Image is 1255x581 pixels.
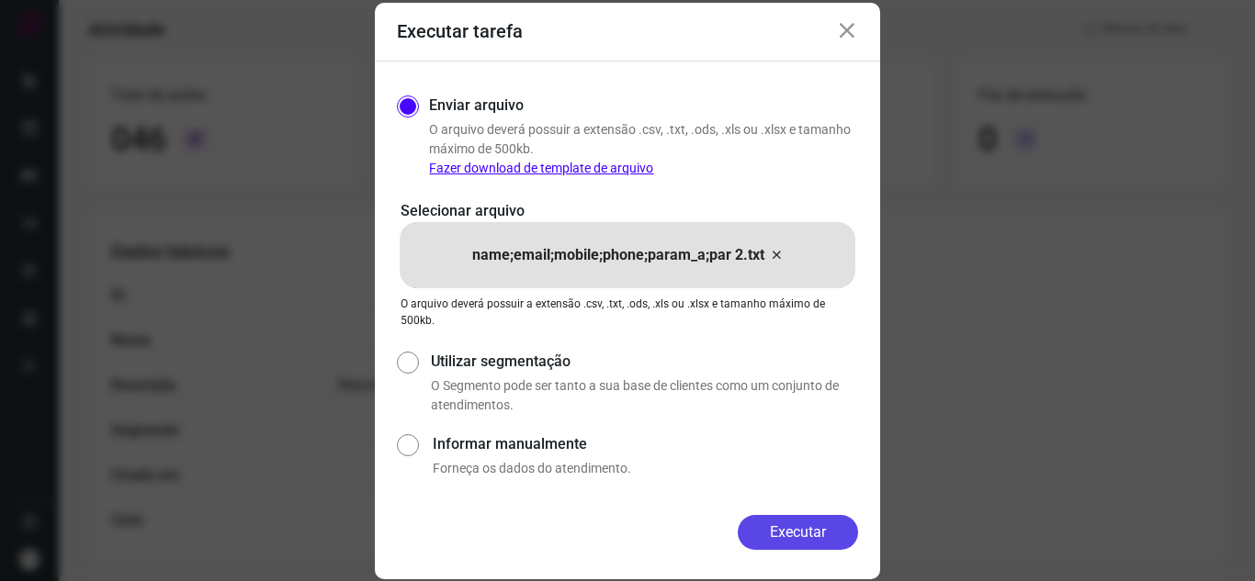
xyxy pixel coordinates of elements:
[429,161,653,175] a: Fazer download de template de arquivo
[397,20,523,42] h3: Executar tarefa
[429,95,524,117] label: Enviar arquivo
[433,459,858,478] p: Forneça os dados do atendimento.
[401,200,854,222] p: Selecionar arquivo
[738,515,858,550] button: Executar
[433,433,858,455] label: Informar manualmente
[472,244,764,266] p: name;email;mobile;phone;param_a;par 2.txt
[429,120,858,178] p: O arquivo deverá possuir a extensão .csv, .txt, .ods, .xls ou .xlsx e tamanho máximo de 500kb.
[431,376,858,415] p: O Segmento pode ser tanto a sua base de clientes como um conjunto de atendimentos.
[431,351,858,373] label: Utilizar segmentação
[401,296,854,329] p: O arquivo deverá possuir a extensão .csv, .txt, .ods, .xls ou .xlsx e tamanho máximo de 500kb.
